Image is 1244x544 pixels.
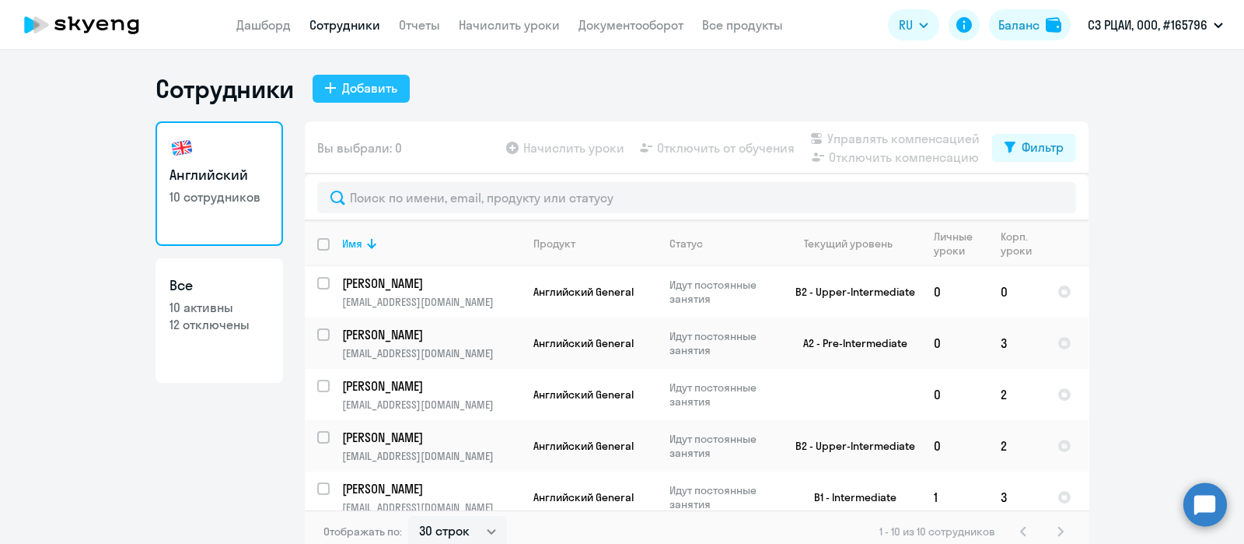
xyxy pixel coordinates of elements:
a: Все продукты [702,17,783,33]
h3: Английский [169,165,269,185]
p: 10 активны [169,299,269,316]
h3: Все [169,276,269,296]
p: [EMAIL_ADDRESS][DOMAIN_NAME] [342,449,520,463]
td: B2 - Upper-Intermediate [777,420,921,472]
p: [EMAIL_ADDRESS][DOMAIN_NAME] [342,398,520,412]
td: B2 - Upper-Intermediate [777,266,921,318]
a: Английский10 сотрудников [155,121,283,246]
a: Дашборд [236,17,291,33]
p: Идут постоянные занятия [669,329,776,357]
td: A2 - Pre-Intermediate [777,318,921,369]
button: RU [888,9,939,40]
td: 0 [921,369,988,420]
span: 1 - 10 из 10 сотрудников [879,525,995,539]
button: СЗ РЦАИ, ООО, #165796 [1080,6,1231,44]
a: [PERSON_NAME] [342,480,520,497]
a: [PERSON_NAME] [342,275,520,292]
img: english [169,135,194,160]
h1: Сотрудники [155,73,294,104]
p: [PERSON_NAME] [342,275,518,292]
div: Имя [342,237,520,251]
p: Идут постоянные занятия [669,381,776,409]
td: 0 [921,266,988,318]
div: Личные уроки [934,230,977,258]
a: Документооборот [578,17,683,33]
p: [PERSON_NAME] [342,326,518,343]
span: Английский General [533,439,634,453]
span: Английский General [533,388,634,402]
p: 10 сотрудников [169,188,269,205]
span: Вы выбрали: 0 [317,139,402,157]
span: RU [899,16,913,34]
img: balance [1046,17,1061,33]
div: Личные уроки [934,230,987,258]
p: Идут постоянные занятия [669,483,776,511]
span: Английский General [533,285,634,299]
td: 3 [988,318,1045,369]
input: Поиск по имени, email, продукту или статусу [317,182,1076,213]
p: [EMAIL_ADDRESS][DOMAIN_NAME] [342,346,520,360]
button: Балансbalance [989,9,1071,40]
div: Продукт [533,237,575,251]
div: Текущий уровень [804,237,893,251]
a: [PERSON_NAME] [342,429,520,446]
span: Английский General [533,490,634,504]
div: Статус [669,237,776,251]
td: 3 [988,472,1045,523]
p: [PERSON_NAME] [342,429,518,446]
div: Текущий уровень [789,237,921,251]
p: СЗ РЦАИ, ООО, #165796 [1088,16,1207,34]
a: Сотрудники [309,17,380,33]
p: 12 отключены [169,316,269,333]
span: Английский General [533,336,634,350]
td: 2 [988,369,1045,420]
td: 0 [921,420,988,472]
p: [PERSON_NAME] [342,377,518,395]
div: Корп. уроки [1001,230,1044,258]
span: Отображать по: [323,525,402,539]
div: Фильтр [1022,138,1064,156]
p: Идут постоянные занятия [669,278,776,306]
td: B1 - Intermediate [777,472,921,523]
p: [EMAIL_ADDRESS][DOMAIN_NAME] [342,295,520,309]
a: [PERSON_NAME] [342,326,520,343]
button: Добавить [313,75,410,103]
p: Идут постоянные занятия [669,432,776,460]
div: Баланс [998,16,1040,34]
a: Отчеты [399,17,440,33]
div: Добавить [342,79,397,97]
a: Все10 активны12 отключены [155,258,283,383]
div: Продукт [533,237,656,251]
div: Имя [342,237,362,251]
td: 0 [921,318,988,369]
a: Начислить уроки [459,17,560,33]
td: 0 [988,266,1045,318]
div: Корп. уроки [1001,230,1034,258]
button: Фильтр [992,134,1076,162]
a: [PERSON_NAME] [342,377,520,395]
td: 2 [988,420,1045,472]
p: [EMAIL_ADDRESS][DOMAIN_NAME] [342,500,520,514]
td: 1 [921,472,988,523]
p: [PERSON_NAME] [342,480,518,497]
div: Статус [669,237,703,251]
